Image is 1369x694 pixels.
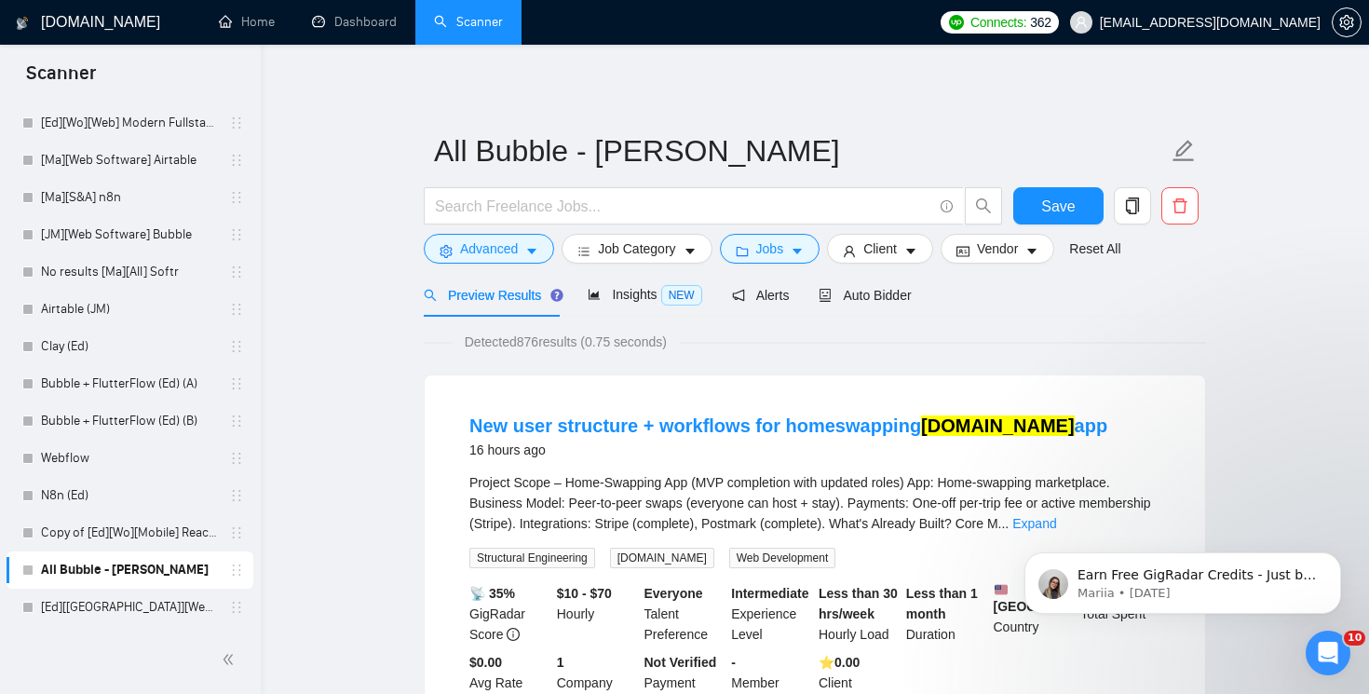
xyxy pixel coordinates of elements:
span: setting [440,244,453,258]
div: GigRadar Score [466,583,553,645]
span: holder [229,190,244,205]
span: user [843,244,856,258]
b: ⭐️ 0.00 [819,655,860,670]
a: All Bubble - [PERSON_NAME] [41,551,218,589]
span: Structural Engineering [469,548,595,568]
a: [Ma][S&A] n8n [41,179,218,216]
a: dashboardDashboard [312,14,397,30]
div: 16 hours ago [469,439,1107,461]
span: holder [229,302,244,317]
input: Scanner name... [434,128,1168,174]
button: copy [1114,187,1151,225]
button: idcardVendorcaret-down [941,234,1054,264]
span: 362 [1030,12,1050,33]
b: Intermediate [731,586,808,601]
b: Less than 1 month [906,586,978,621]
mark: [DOMAIN_NAME] [921,415,1074,436]
span: holder [229,116,244,130]
span: Web Development [729,548,836,568]
div: Hourly [553,583,641,645]
div: Country [990,583,1078,645]
span: Scanner [11,60,111,99]
span: caret-down [791,244,804,258]
span: search [424,289,437,302]
b: [GEOGRAPHIC_DATA] [994,583,1133,614]
span: 10 [1344,631,1365,646]
span: double-left [222,650,240,669]
b: Less than 30 hrs/week [819,586,898,621]
a: [Ed][Wo][Web] Modern Fullstack [41,104,218,142]
span: Client [863,238,897,259]
span: caret-down [525,244,538,258]
span: setting [1333,15,1361,30]
span: holder [229,153,244,168]
b: 1 [557,655,564,670]
span: holder [229,376,244,391]
span: folder [736,244,749,258]
a: Bubble + FlutterFlow (Ed) (B) [41,402,218,440]
span: edit [1172,139,1196,163]
span: Project Scope – Home-Swapping App (MVP completion with updated roles) App: Home-swapping marketpl... [469,475,1151,531]
b: $0.00 [469,655,502,670]
button: barsJob Categorycaret-down [562,234,712,264]
button: delete [1161,187,1199,225]
button: settingAdvancedcaret-down [424,234,554,264]
div: Project Scope – Home-Swapping App (MVP completion with updated roles) App: Home-swapping marketpl... [469,472,1160,534]
a: Airtable (JM) [41,291,218,328]
button: folderJobscaret-down [720,234,820,264]
span: notification [732,289,745,302]
a: setting [1332,15,1362,30]
a: Bubble + FlutterFlow (Ed) (A) [41,365,218,402]
span: Auto Bidder [819,288,911,303]
b: - [731,655,736,670]
span: holder [229,600,244,615]
span: bars [577,244,590,258]
span: holder [229,227,244,242]
input: Search Freelance Jobs... [435,195,932,218]
a: searchScanner [434,14,503,30]
span: Job Category [598,238,675,259]
a: No results [Ma][All] Softr [41,253,218,291]
button: userClientcaret-down [827,234,933,264]
span: copy [1115,197,1150,214]
span: holder [229,488,244,503]
span: Jobs [756,238,784,259]
span: Insights [588,287,701,302]
div: Tooltip anchor [549,287,565,304]
a: Reset All [1069,238,1120,259]
span: user [1075,16,1088,29]
a: N8n (Ed) [41,477,218,514]
a: Clay (Ed) [41,328,218,365]
span: delete [1162,197,1198,214]
iframe: Intercom live chat [1306,631,1350,675]
span: holder [229,414,244,429]
a: [JM][Web Software] Bubble [41,216,218,253]
span: NEW [661,285,702,306]
div: Duration [902,583,990,645]
button: Save [1013,187,1104,225]
img: logo [16,8,29,38]
button: setting [1332,7,1362,37]
span: caret-down [904,244,917,258]
span: holder [229,451,244,466]
span: holder [229,339,244,354]
span: info-circle [507,628,520,641]
b: Not Verified [644,655,717,670]
span: search [966,197,1001,214]
span: caret-down [1025,244,1038,258]
span: Preview Results [424,288,558,303]
span: Vendor [977,238,1018,259]
a: New user structure + workflows for homeswapping[DOMAIN_NAME]app [469,415,1107,436]
span: holder [229,525,244,540]
div: Experience Level [727,583,815,645]
span: robot [819,289,832,302]
a: Webflow [41,440,218,477]
span: area-chart [588,288,601,301]
div: Talent Preference [641,583,728,645]
span: Connects: [970,12,1026,33]
button: search [965,187,1002,225]
span: Detected 876 results (0.75 seconds) [452,332,680,352]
